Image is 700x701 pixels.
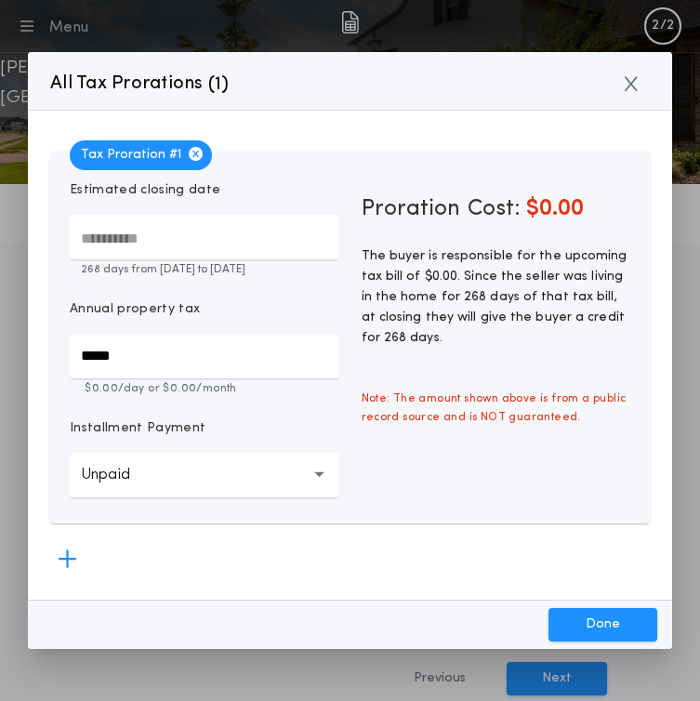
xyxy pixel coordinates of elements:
[70,334,338,378] input: Annual property tax
[70,181,338,200] p: Estimated closing date
[81,464,160,486] p: Unpaid
[362,194,460,224] span: Proration
[70,380,338,397] p: $0.00 /day or $0.00 /month
[70,300,200,319] p: Annual property tax
[70,261,338,278] p: 268 days from [DATE] to [DATE]
[70,453,338,497] button: Unpaid
[362,249,627,345] span: The buyer is responsible for the upcoming tax bill of $0.00. Since the seller was living in the h...
[70,140,212,170] span: Tax Proration # 1
[548,608,657,641] button: Done
[70,419,205,438] p: Installment Payment
[215,75,221,94] span: 1
[526,198,584,220] span: $0.00
[468,198,521,220] span: Cost:
[50,69,230,99] p: All Tax Prorations ( )
[350,378,641,438] span: Note: The amount shown above is from a public record source and is NOT guaranteed.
